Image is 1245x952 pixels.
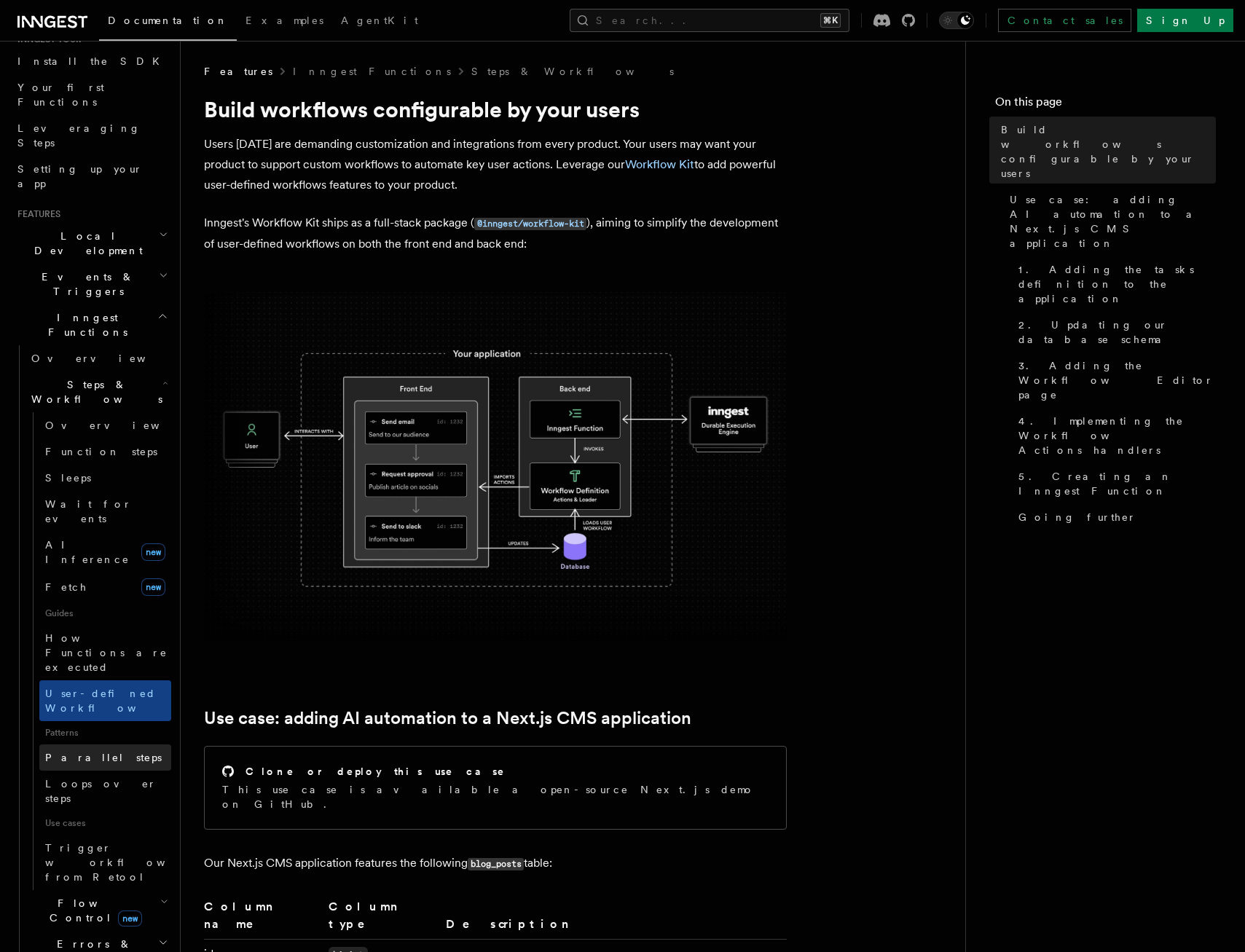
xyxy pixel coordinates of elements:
th: Column type [323,897,440,940]
a: Setting up your app [12,156,171,197]
div: Steps & Workflows [25,412,171,890]
a: User-defined Workflows [39,680,171,721]
a: AI Inferencenew [39,532,171,573]
span: new [141,543,165,561]
span: new [141,578,165,596]
a: Sign Up [1137,9,1233,32]
span: 2. Updating our database schema [1018,318,1216,347]
span: Build workflows configurable by your users [1001,122,1216,181]
a: 1. Adding the tasks definition to the application [1013,256,1216,312]
span: new [118,910,142,927]
span: Flow Control [25,896,160,925]
button: Local Development [12,223,171,264]
img: The Workflow Kit provides a Workflow Engine to compose workflow actions on the back end and a set... [204,292,787,641]
span: Use cases [39,811,171,835]
a: Documentation [99,4,237,41]
a: @inngest/workflow-kit [474,216,586,229]
a: Your first Functions [12,74,171,115]
span: Features [12,208,60,220]
span: Loops over steps [45,778,157,804]
a: Parallel steps [39,744,171,771]
a: Use case: adding AI automation to a Next.js CMS application [204,708,691,728]
span: Documentation [108,15,228,26]
span: Fetch [45,581,87,593]
span: Function steps [45,446,157,457]
span: Going further [1018,510,1136,524]
a: How Functions are executed [39,625,171,680]
code: blog_posts [468,858,524,870]
p: Inngest's Workflow Kit ships as a full-stack package ( ), aiming to simplify the development of u... [204,213,787,254]
button: Flow Controlnew [25,890,171,931]
a: 3. Adding the Workflow Editor page [1013,353,1216,408]
a: Clone or deploy this use caseThis use case is available a open-source Next.js demo on GitHub. [204,746,787,830]
button: Search...⌘K [570,9,849,32]
span: Parallel steps [45,752,162,763]
a: Steps & Workflows [471,64,674,79]
h1: Build workflows configurable by your users [204,96,787,122]
span: Overview [31,353,181,364]
span: Features [204,64,272,79]
a: Install the SDK [12,48,171,74]
span: Sleeps [45,472,91,484]
a: Function steps [39,438,171,465]
span: AI Inference [45,539,130,565]
a: Wait for events [39,491,171,532]
p: This use case is available a open-source Next.js demo on GitHub. [222,782,769,811]
button: Events & Triggers [12,264,171,304]
span: How Functions are executed [45,632,168,673]
span: Examples [246,15,323,26]
th: Description [440,897,787,940]
span: Use case: adding AI automation to a Next.js CMS application [1010,192,1216,251]
button: Steps & Workflows [25,371,171,412]
a: AgentKit [332,4,427,39]
a: Workflow Kit [625,157,694,171]
a: Use case: adding AI automation to a Next.js CMS application [1004,186,1216,256]
button: Inngest Functions [12,304,171,345]
span: 5. Creating an Inngest Function [1018,469,1216,498]
a: Trigger workflows from Retool [39,835,171,890]
a: Contact sales [998,9,1131,32]
kbd: ⌘K [820,13,841,28]
p: Users [DATE] are demanding customization and integrations from every product. Your users may want... [204,134,787,195]
a: Leveraging Steps [12,115,171,156]
th: Column name [204,897,323,940]
span: Inngest Functions [12,310,157,339]
span: Leveraging Steps [17,122,141,149]
span: AgentKit [341,15,418,26]
span: User-defined Workflows [45,688,176,714]
a: Examples [237,4,332,39]
a: Fetchnew [39,573,171,602]
a: 4. Implementing the Workflow Actions handlers [1013,408,1216,463]
a: Sleeps [39,465,171,491]
span: Events & Triggers [12,270,159,299]
a: Going further [1013,504,1216,530]
span: Patterns [39,721,171,744]
a: Overview [39,412,171,438]
span: Install the SDK [17,55,168,67]
a: 5. Creating an Inngest Function [1013,463,1216,504]
a: Overview [25,345,171,371]
h4: On this page [995,93,1216,117]
p: Our Next.js CMS application features the following table: [204,853,787,874]
span: Local Development [12,229,159,258]
span: Steps & Workflows [25,377,162,406]
span: Your first Functions [17,82,104,108]
span: Overview [45,420,195,431]
button: Toggle dark mode [939,12,974,29]
span: Guides [39,602,171,625]
span: 4. Implementing the Workflow Actions handlers [1018,414,1216,457]
a: 2. Updating our database schema [1013,312,1216,353]
span: 1. Adding the tasks definition to the application [1018,262,1216,306]
code: @inngest/workflow-kit [474,218,586,230]
span: Setting up your app [17,163,143,189]
h2: Clone or deploy this use case [246,764,506,779]
span: Wait for events [45,498,132,524]
a: Inngest Functions [293,64,451,79]
a: Loops over steps [39,771,171,811]
span: 3. Adding the Workflow Editor page [1018,358,1216,402]
span: Trigger workflows from Retool [45,842,205,883]
a: Build workflows configurable by your users [995,117,1216,186]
